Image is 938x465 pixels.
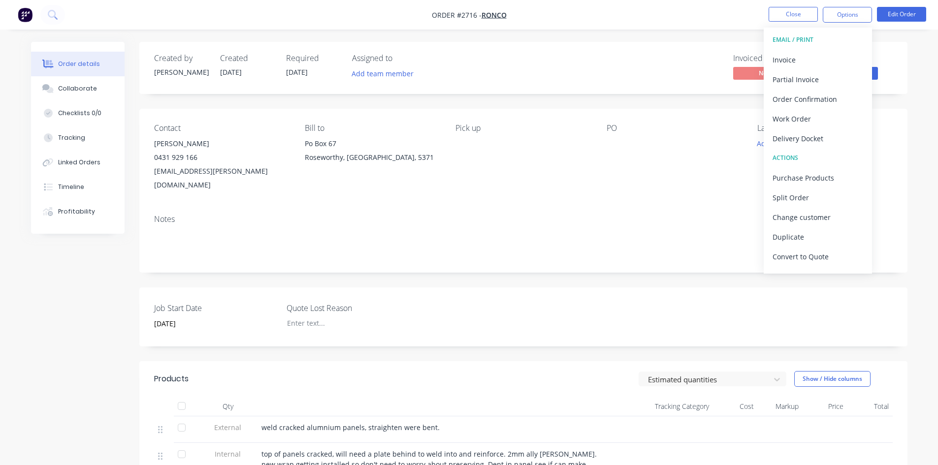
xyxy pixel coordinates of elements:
[482,10,507,20] a: Ronco
[58,183,84,191] div: Timeline
[286,67,308,77] span: [DATE]
[773,33,863,46] div: EMAIL / PRINT
[154,67,208,77] div: [PERSON_NAME]
[305,151,440,164] div: Roseworthy, [GEOGRAPHIC_DATA], 5371
[607,124,742,133] div: PO
[154,302,277,314] label: Job Start Date
[432,10,482,20] span: Order #2716 -
[733,54,807,63] div: Invoiced
[773,269,863,283] div: Archive
[261,423,440,432] span: weld cracked alumnium panels, straighten were bent.
[773,190,863,205] div: Split Order
[773,112,863,126] div: Work Order
[198,397,258,416] div: Qty
[713,397,758,416] div: Cost
[803,397,847,416] div: Price
[18,7,32,22] img: Factory
[154,215,893,224] div: Notes
[58,60,100,68] div: Order details
[758,397,803,416] div: Markup
[877,7,926,22] button: Edit Order
[154,137,289,192] div: [PERSON_NAME]0431 929 166[EMAIL_ADDRESS][PERSON_NAME][DOMAIN_NAME]
[352,54,451,63] div: Assigned to
[352,67,419,80] button: Add team member
[773,72,863,87] div: Partial Invoice
[154,151,289,164] div: 0431 929 166
[286,54,340,63] div: Required
[346,67,419,80] button: Add team member
[31,52,125,76] button: Order details
[154,137,289,151] div: [PERSON_NAME]
[58,207,95,216] div: Profitability
[773,131,863,146] div: Delivery Docket
[202,449,254,459] span: Internal
[287,302,410,314] label: Quote Lost Reason
[154,373,189,385] div: Products
[773,249,863,264] div: Convert to Quote
[602,397,713,416] div: Tracking Category
[31,76,125,101] button: Collaborate
[823,7,872,23] button: Options
[773,53,863,67] div: Invoice
[220,67,242,77] span: [DATE]
[455,124,590,133] div: Pick up
[773,210,863,224] div: Change customer
[794,371,871,387] button: Show / Hide columns
[757,124,892,133] div: Labels
[58,158,100,167] div: Linked Orders
[202,422,254,433] span: External
[773,92,863,106] div: Order Confirmation
[58,133,85,142] div: Tracking
[733,67,792,79] span: No
[773,171,863,185] div: Purchase Products
[31,101,125,125] button: Checklists 0/0
[220,54,274,63] div: Created
[154,164,289,192] div: [EMAIL_ADDRESS][PERSON_NAME][DOMAIN_NAME]
[769,7,818,22] button: Close
[31,125,125,150] button: Tracking
[752,137,797,150] button: Add labels
[305,124,440,133] div: Bill to
[154,54,208,63] div: Created by
[31,199,125,224] button: Profitability
[154,124,289,133] div: Contact
[58,109,101,118] div: Checklists 0/0
[147,316,270,331] input: Enter date
[773,152,863,164] div: ACTIONS
[31,150,125,175] button: Linked Orders
[31,175,125,199] button: Timeline
[773,230,863,244] div: Duplicate
[305,137,440,151] div: Po Box 67
[847,397,892,416] div: Total
[305,137,440,168] div: Po Box 67Roseworthy, [GEOGRAPHIC_DATA], 5371
[58,84,97,93] div: Collaborate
